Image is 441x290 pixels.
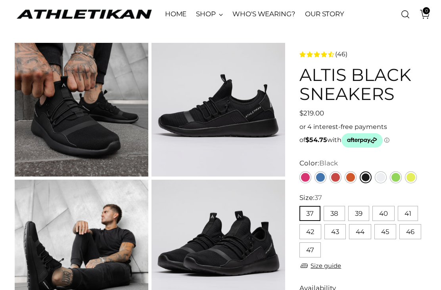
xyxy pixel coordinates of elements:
button: 40 [372,206,395,221]
a: Green [390,171,402,183]
a: Black [360,171,372,183]
a: OUR STORY [305,6,344,23]
button: 45 [374,224,396,239]
h1: ALTIS Black Sneakers [299,65,426,103]
a: Pink [299,171,311,183]
a: Size guide [299,261,341,271]
a: Yellow [405,171,417,183]
a: Red [330,171,341,183]
a: Orange [345,171,357,183]
a: WHO'S WEARING? [232,6,295,23]
label: Color: [299,158,338,168]
a: Open cart modal [414,6,430,22]
button: 44 [349,224,371,239]
a: 4.4 rating (46 votes) [299,49,426,59]
a: SHOP [196,6,223,23]
img: ALTIS Black Sneakers [15,43,148,177]
a: HOME [165,6,187,23]
button: 47 [299,242,321,257]
span: 0 [423,7,430,14]
img: black sneaker close up shot [151,43,285,177]
a: Open search modal [397,6,413,22]
a: ATHLETIKAN [15,8,153,20]
button: 37 [299,206,320,221]
a: Blue [314,171,326,183]
button: 41 [398,206,418,221]
a: White [375,171,387,183]
span: Black [319,159,338,167]
button: 43 [324,224,346,239]
span: 37 [314,194,322,202]
label: Size: [299,193,322,203]
button: 38 [324,206,345,221]
span: (46) [335,50,347,59]
button: 42 [299,224,321,239]
button: 46 [399,224,421,239]
button: 39 [348,206,369,221]
span: $219.00 [299,109,324,117]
